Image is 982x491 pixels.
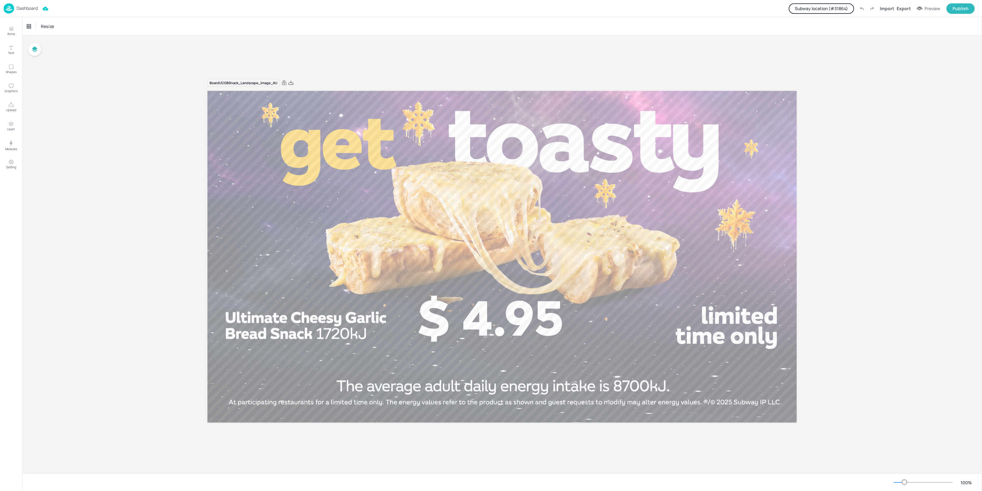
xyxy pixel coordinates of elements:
[959,479,973,486] div: 100 %
[925,5,940,12] div: Preview
[880,5,894,12] div: Import
[789,3,854,14] button: Subway location (#31864)
[946,3,975,14] button: Publish
[856,3,867,14] label: Undo (Ctrl + Z)
[953,5,968,12] div: Publish
[17,6,38,10] p: Dashboard
[897,5,911,12] div: Export
[913,4,944,13] button: Preview
[4,3,14,14] img: logo-86c26b7e.jpg
[867,3,877,14] label: Redo (Ctrl + Y)
[40,23,55,29] span: Resize
[207,79,280,87] div: Board UCGBSnack_Landscape_Image_AU
[462,286,564,349] span: 4.95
